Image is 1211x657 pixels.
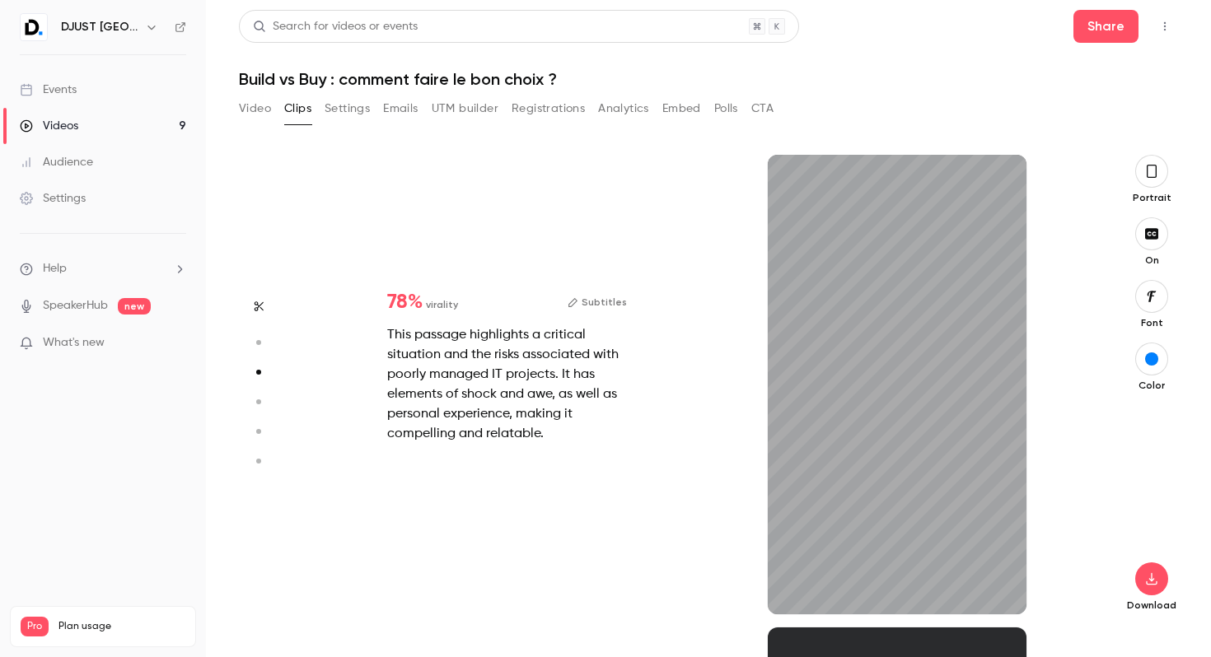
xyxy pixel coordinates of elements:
p: Portrait [1125,191,1178,204]
span: Plan usage [58,620,185,633]
button: Emails [383,96,418,122]
button: UTM builder [432,96,498,122]
span: virality [426,297,458,312]
button: Subtitles [568,292,627,312]
div: Events [20,82,77,98]
li: help-dropdown-opener [20,260,186,277]
p: Font [1125,316,1178,329]
button: Clips [284,96,311,122]
h1: Build vs Buy : comment faire le bon choix ? [239,69,1178,89]
span: What's new [43,334,105,352]
button: Settings [325,96,370,122]
iframe: Noticeable Trigger [166,336,186,351]
button: Top Bar Actions [1152,13,1178,40]
span: Help [43,260,67,277]
div: Settings [20,190,86,207]
button: Video [239,96,271,122]
button: Registrations [512,96,585,122]
div: Search for videos or events [253,18,418,35]
span: Pro [21,617,49,636]
div: Videos [20,118,78,134]
button: CTA [751,96,774,122]
span: 78 % [387,292,423,312]
h6: DJUST [GEOGRAPHIC_DATA] [61,19,138,35]
button: Share [1073,10,1139,43]
p: Download [1125,599,1178,612]
button: Analytics [598,96,649,122]
p: Color [1125,379,1178,392]
button: Embed [662,96,701,122]
span: new [118,298,151,315]
div: Audience [20,154,93,170]
img: DJUST France [21,14,47,40]
button: Polls [714,96,738,122]
p: On [1125,254,1178,267]
a: SpeakerHub [43,297,108,315]
div: This passage highlights a critical situation and the risks associated with poorly managed IT proj... [387,325,627,444]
